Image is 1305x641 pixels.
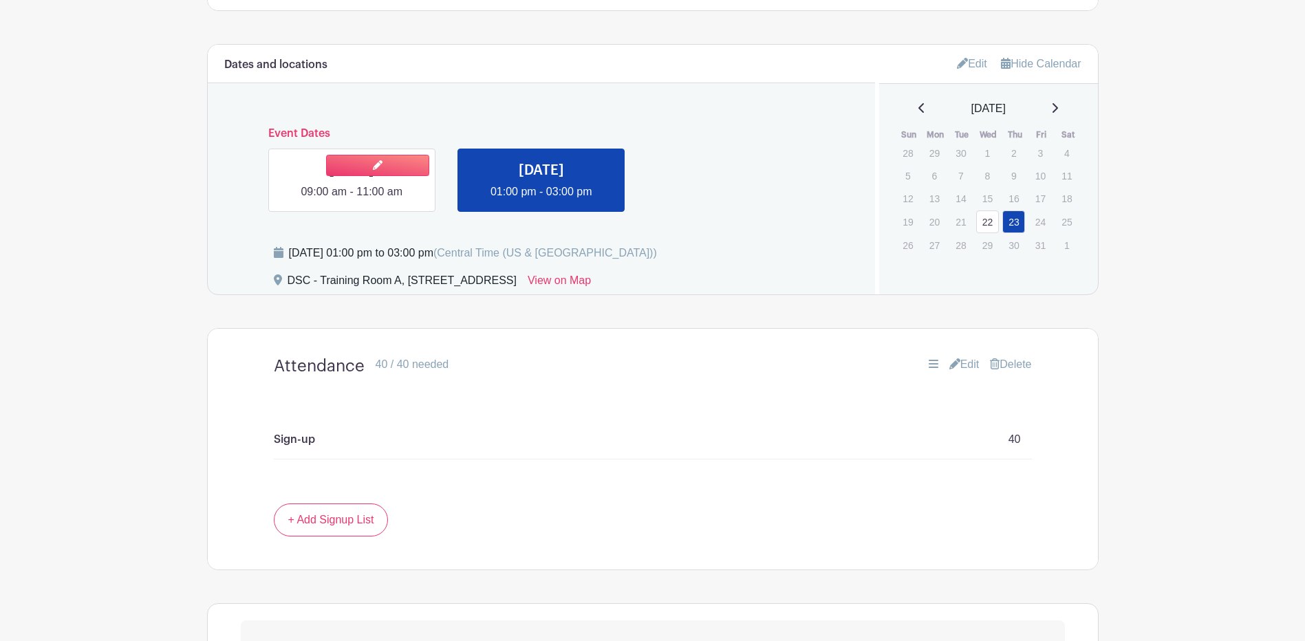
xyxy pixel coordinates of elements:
[1009,431,1021,448] p: 40
[1029,235,1052,256] p: 31
[896,165,919,186] p: 5
[990,356,1031,373] a: Delete
[1002,128,1028,142] th: Thu
[976,210,999,233] a: 22
[923,188,946,209] p: 13
[949,142,972,164] p: 30
[289,245,657,261] div: [DATE] 01:00 pm to 03:00 pm
[1002,188,1025,209] p: 16
[274,503,389,536] a: + Add Signup List
[288,272,517,294] div: DSC - Training Room A, [STREET_ADDRESS]
[896,235,919,256] p: 26
[376,356,449,373] div: 40 / 40 needed
[274,356,365,376] h4: Attendance
[1055,142,1078,164] p: 4
[1002,210,1025,233] a: 23
[957,52,987,75] a: Edit
[949,235,972,256] p: 28
[257,127,826,140] h6: Event Dates
[971,100,1006,117] span: [DATE]
[923,165,946,186] p: 6
[1055,211,1078,232] p: 25
[923,142,946,164] p: 29
[1055,165,1078,186] p: 11
[528,272,591,294] a: View on Map
[224,58,327,72] h6: Dates and locations
[1002,235,1025,256] p: 30
[976,142,999,164] p: 1
[1001,58,1081,69] a: Hide Calendar
[896,128,923,142] th: Sun
[923,235,946,256] p: 27
[1029,211,1052,232] p: 24
[975,128,1002,142] th: Wed
[1029,142,1052,164] p: 3
[1055,188,1078,209] p: 18
[976,188,999,209] p: 15
[1029,188,1052,209] p: 17
[1055,235,1078,256] p: 1
[1002,165,1025,186] p: 9
[949,165,972,186] p: 7
[976,165,999,186] p: 8
[896,211,919,232] p: 19
[1055,128,1081,142] th: Sat
[949,356,980,373] a: Edit
[1002,142,1025,164] p: 2
[923,211,946,232] p: 20
[274,431,315,448] p: Sign-up
[949,128,975,142] th: Tue
[896,142,919,164] p: 28
[976,235,999,256] p: 29
[949,211,972,232] p: 21
[896,188,919,209] p: 12
[1029,165,1052,186] p: 10
[433,247,657,259] span: (Central Time (US & [GEOGRAPHIC_DATA]))
[949,188,972,209] p: 14
[923,128,949,142] th: Mon
[1028,128,1055,142] th: Fri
